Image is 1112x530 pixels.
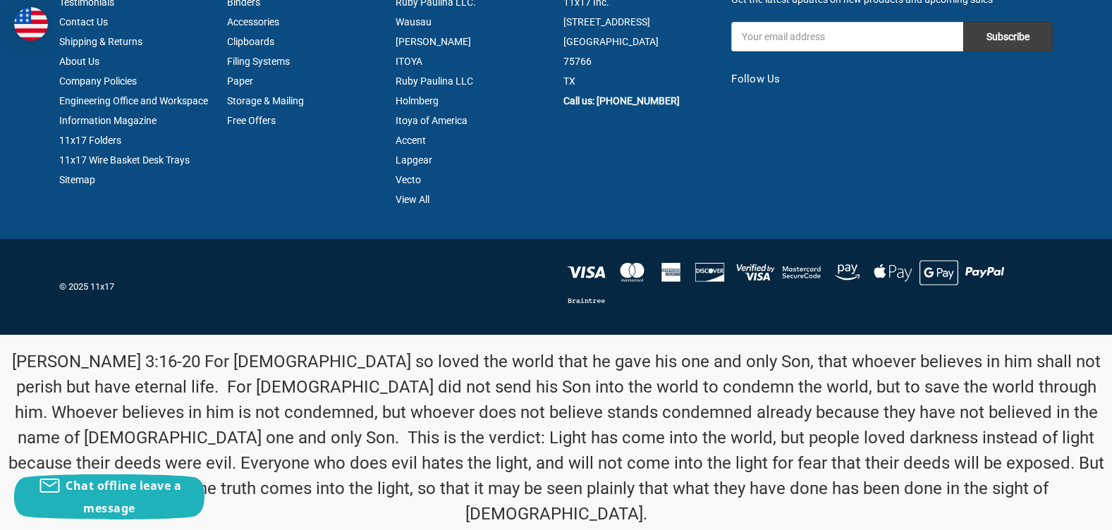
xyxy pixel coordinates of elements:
[227,75,253,87] a: Paper
[396,154,432,166] a: Lapgear
[59,174,95,185] a: Sitemap
[396,16,432,27] a: Wausau
[396,75,473,87] a: Ruby Paulina LLC
[963,22,1053,51] input: Subscribe
[59,16,108,27] a: Contact Us
[396,194,429,205] a: View All
[396,95,439,106] a: Holmberg
[227,95,304,106] a: Storage & Mailing
[396,174,421,185] a: Vecto
[227,56,290,67] a: Filing Systems
[227,115,276,126] a: Free Offers
[59,75,137,87] a: Company Policies
[59,36,142,47] a: Shipping & Returns
[396,36,471,47] a: [PERSON_NAME]
[731,71,1053,87] h5: Follow Us
[8,349,1105,526] p: [PERSON_NAME] 3:16-20 For [DEMOGRAPHIC_DATA] so loved the world that he gave his one and only Son...
[14,7,48,41] img: duty and tax information for United States
[59,135,121,146] a: 11x17 Folders
[59,95,208,126] a: Engineering Office and Workspace Information Magazine
[396,115,468,126] a: Itoya of America
[396,56,422,67] a: ITOYA
[227,36,274,47] a: Clipboards
[66,478,181,516] span: Chat offline leave a message
[59,154,190,166] a: 11x17 Wire Basket Desk Trays
[14,474,204,519] button: Chat offline leave a message
[396,135,426,146] a: Accent
[731,22,963,51] input: Your email address
[227,16,279,27] a: Accessories
[59,280,549,294] p: © 2025 11x17
[563,95,680,106] a: Call us: [PHONE_NUMBER]
[59,56,99,67] a: About Us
